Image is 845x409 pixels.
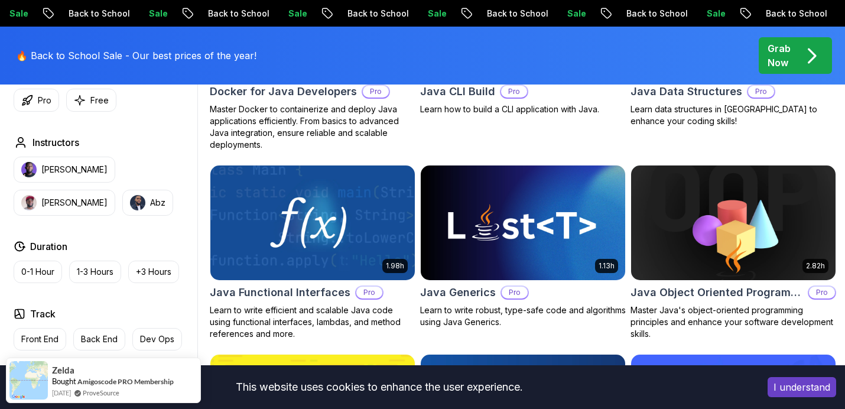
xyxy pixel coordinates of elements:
[809,287,835,298] p: Pro
[52,388,71,398] span: [DATE]
[14,261,62,283] button: 0-1 Hour
[453,8,533,20] p: Back to School
[9,361,48,400] img: provesource social proof notification image
[420,284,496,301] h2: Java Generics
[631,165,836,280] img: Java Object Oriented Programming card
[81,333,118,345] p: Back End
[14,157,115,183] button: instructor img[PERSON_NAME]
[630,165,836,340] a: Java Object Oriented Programming card2.82hJava Object Oriented ProgrammingProMaster Java's object...
[30,239,67,254] h2: Duration
[34,8,115,20] p: Back to School
[502,287,528,298] p: Pro
[77,266,113,278] p: 1-3 Hours
[77,376,174,387] a: Amigoscode PRO Membership
[420,103,626,115] p: Learn how to build a CLI application with Java.
[14,328,66,350] button: Front End
[122,190,173,216] button: instructor imgAbz
[52,376,76,386] span: Bought
[150,197,165,209] p: Abz
[16,48,256,63] p: 🔥 Back to School Sale - Our best prices of the year!
[52,365,74,375] span: Zelda
[30,307,56,321] h2: Track
[132,328,182,350] button: Dev Ops
[254,8,292,20] p: Sale
[732,8,812,20] p: Back to School
[41,197,108,209] p: [PERSON_NAME]
[748,86,774,98] p: Pro
[83,388,119,398] a: ProveSource
[630,304,836,340] p: Master Java's object-oriented programming principles and enhance your software development skills.
[420,304,626,328] p: Learn to write robust, type-safe code and algorithms using Java Generics.
[210,304,415,340] p: Learn to write efficient and scalable Java code using functional interfaces, lambdas, and method ...
[420,83,495,100] h2: Java CLI Build
[73,328,125,350] button: Back End
[768,41,791,70] p: Grab Now
[210,284,350,301] h2: Java Functional Interfaces
[533,8,571,20] p: Sale
[21,333,58,345] p: Front End
[630,284,803,301] h2: Java Object Oriented Programming
[174,8,254,20] p: Back to School
[21,195,37,210] img: instructor img
[394,8,431,20] p: Sale
[421,165,625,280] img: Java Generics card
[592,8,672,20] p: Back to School
[41,164,108,176] p: [PERSON_NAME]
[66,89,116,112] button: Free
[672,8,710,20] p: Sale
[90,95,109,106] p: Free
[313,8,394,20] p: Back to School
[115,8,152,20] p: Sale
[128,261,179,283] button: +3 Hours
[210,103,415,151] p: Master Docker to containerize and deploy Java applications efficiently. From basics to advanced J...
[501,86,527,98] p: Pro
[21,162,37,177] img: instructor img
[768,377,836,397] button: Accept cookies
[9,374,750,400] div: This website uses cookies to enhance the user experience.
[630,103,836,127] p: Learn data structures in [GEOGRAPHIC_DATA] to enhance your coding skills!
[69,261,121,283] button: 1-3 Hours
[386,261,404,271] p: 1.98h
[356,287,382,298] p: Pro
[38,95,51,106] p: Pro
[210,165,415,280] img: Java Functional Interfaces card
[32,135,79,150] h2: Instructors
[140,333,174,345] p: Dev Ops
[21,266,54,278] p: 0-1 Hour
[210,83,357,100] h2: Docker for Java Developers
[14,190,115,216] button: instructor img[PERSON_NAME]
[130,195,145,210] img: instructor img
[210,165,415,340] a: Java Functional Interfaces card1.98hJava Functional InterfacesProLearn to write efficient and sca...
[599,261,615,271] p: 1.13h
[630,83,742,100] h2: Java Data Structures
[14,89,59,112] button: Pro
[806,261,825,271] p: 2.82h
[363,86,389,98] p: Pro
[420,165,626,328] a: Java Generics card1.13hJava GenericsProLearn to write robust, type-safe code and algorithms using...
[136,266,171,278] p: +3 Hours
